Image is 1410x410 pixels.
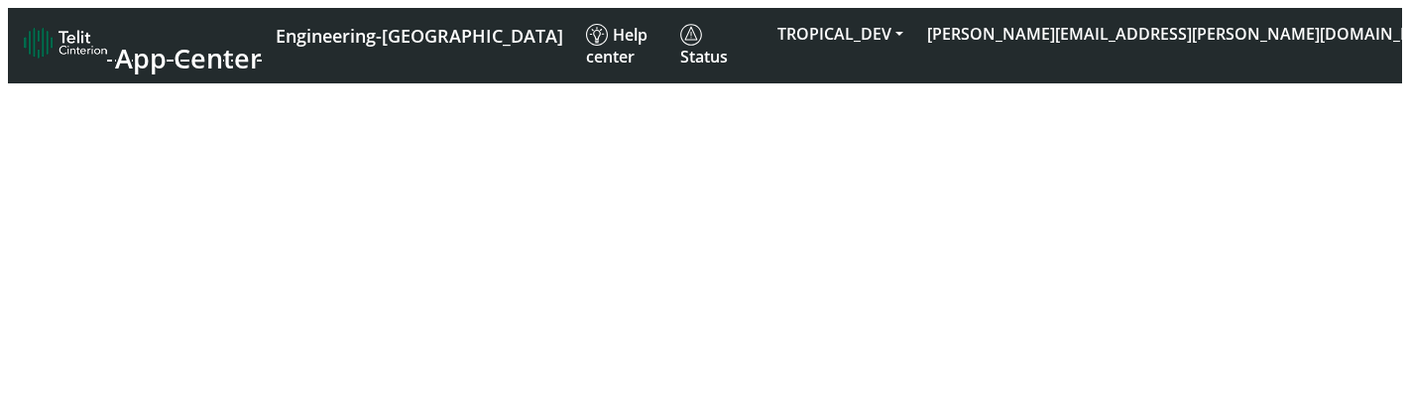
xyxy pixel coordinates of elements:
[672,16,765,75] a: Status
[578,16,672,75] a: Help center
[24,22,259,69] a: App Center
[586,24,647,68] span: Help center
[765,16,915,52] button: TROPICAL_DEV
[276,24,563,48] span: Engineering-[GEOGRAPHIC_DATA]
[680,24,728,68] span: Status
[115,40,262,76] span: App Center
[680,24,702,46] img: status.svg
[24,27,107,59] img: logo-telit-cinterion-gw-new.png
[586,24,608,46] img: knowledge.svg
[275,16,562,53] a: Your current platform instance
